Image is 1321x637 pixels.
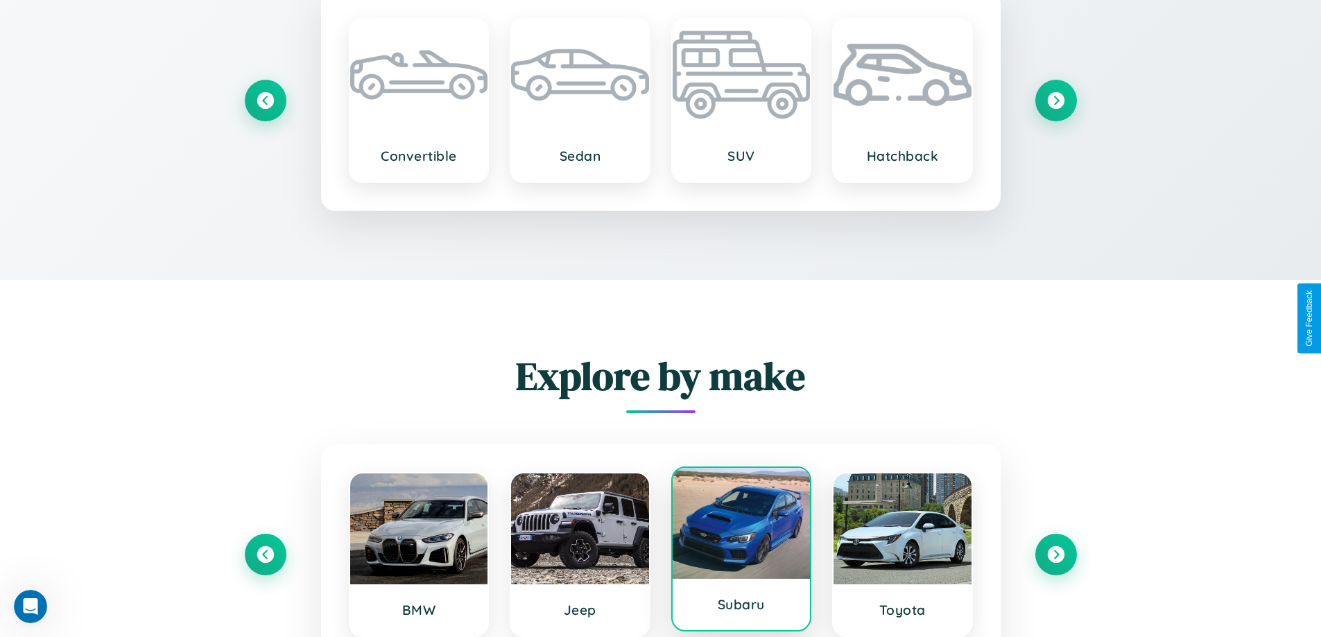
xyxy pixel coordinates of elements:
[14,590,47,623] iframe: Intercom live chat
[847,148,958,164] h3: Hatchback
[525,148,635,164] h3: Sedan
[364,148,474,164] h3: Convertible
[525,602,635,618] h3: Jeep
[1304,290,1314,347] div: Give Feedback
[847,602,958,618] h3: Toyota
[245,349,1077,403] h2: Explore by make
[687,596,797,613] h3: Subaru
[687,148,797,164] h3: SUV
[364,602,474,618] h3: BMW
